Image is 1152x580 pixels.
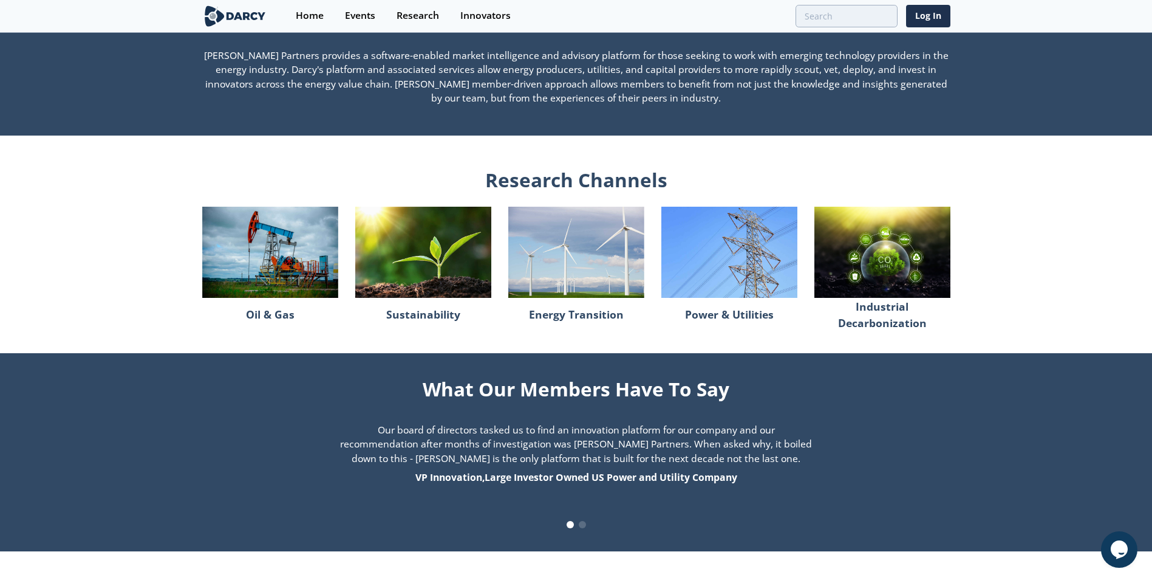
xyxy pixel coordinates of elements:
[397,11,439,21] div: Research
[661,207,797,297] img: power-0245a545bc4df729e8541453bebf1337.jpg
[460,11,511,21] div: Innovators
[202,5,268,27] img: logo-wide.svg
[296,423,857,485] div: Our board of directors tasked us to find an innovation platform for our company and our recommend...
[355,207,491,297] img: sustainability-770903ad21d5b8021506027e77cf2c8d.jpg
[685,302,774,328] p: Power & Utilities
[345,11,375,21] div: Events
[906,5,950,27] a: Log In
[246,302,295,328] p: Oil & Gas
[529,302,624,328] p: Energy Transition
[296,11,324,21] div: Home
[296,370,857,403] div: What Our Members Have To Say
[202,49,950,106] p: [PERSON_NAME] Partners provides a software-enabled market intelligence and advisory platform for ...
[202,165,950,194] div: Research Channels
[508,207,644,297] img: energy-e11202bc638c76e8d54b5a3ddfa9579d.jpg
[386,302,460,328] p: Sustainability
[796,5,898,27] input: Advanced Search
[1101,531,1140,568] iframe: chat widget
[296,423,857,485] div: 2 / 4
[814,207,950,297] img: industrial-decarbonization-299db23ffd2d26ea53b85058e0ea4a31.jpg
[338,471,814,485] div: VP Innovation , Large Investor Owned US Power and Utility Company
[202,207,338,297] img: oilandgas-64dff166b779d667df70ba2f03b7bb17.jpg
[814,302,950,328] p: Industrial Decarbonization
